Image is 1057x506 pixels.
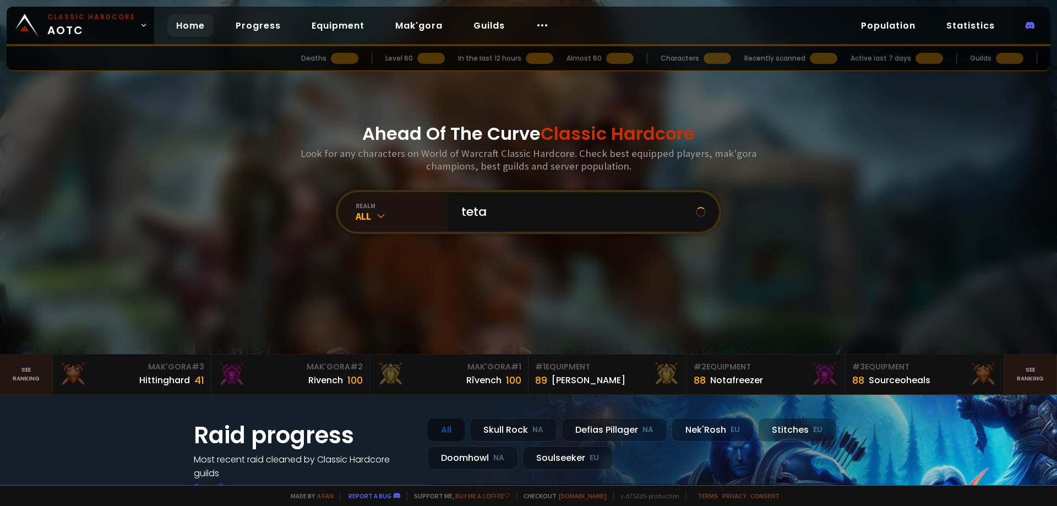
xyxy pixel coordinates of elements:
[192,361,204,372] span: # 3
[470,418,557,442] div: Skull Rock
[466,373,502,387] div: Rîvench
[852,14,924,37] a: Population
[846,355,1004,394] a: #3Equipment88Sourceoheals
[535,361,680,373] div: Equipment
[59,361,204,373] div: Mak'Gora
[532,425,543,436] small: NA
[218,361,363,373] div: Mak'Gora
[559,492,607,500] a: [DOMAIN_NAME]
[47,12,135,22] small: Classic Hardcore
[356,210,448,222] div: All
[562,418,667,442] div: Defias Pillager
[194,373,204,388] div: 41
[694,361,706,372] span: # 2
[672,418,754,442] div: Nek'Rosh
[317,492,334,500] a: a fan
[731,425,740,436] small: EU
[852,361,865,372] span: # 3
[722,492,746,500] a: Privacy
[47,12,135,39] span: AOTC
[194,418,414,453] h1: Raid progress
[506,373,521,388] div: 100
[750,492,780,500] a: Consent
[385,53,413,63] div: Level 60
[386,14,451,37] a: Mak'gora
[642,425,653,436] small: NA
[687,355,846,394] a: #2Equipment88Notafreezer
[869,373,930,387] div: Sourceoheals
[694,373,706,388] div: 88
[522,446,613,470] div: Soulseeker
[851,53,911,63] div: Active last 7 days
[566,53,602,63] div: Almost 60
[455,492,510,500] a: Buy me a coffee
[211,355,370,394] a: Mak'Gora#2Rivench100
[541,121,695,146] span: Classic Hardcore
[167,14,214,37] a: Home
[377,361,521,373] div: Mak'Gora
[661,53,699,63] div: Characters
[590,453,599,464] small: EU
[535,373,547,388] div: 89
[744,53,805,63] div: Recently scanned
[852,373,864,388] div: 88
[458,53,521,63] div: In the last 12 hours
[528,355,687,394] a: #1Equipment89[PERSON_NAME]
[227,14,290,37] a: Progress
[303,14,373,37] a: Equipment
[710,373,763,387] div: Notafreezer
[284,492,334,500] span: Made by
[813,425,822,436] small: EU
[511,361,521,372] span: # 1
[852,361,997,373] div: Equipment
[552,373,625,387] div: [PERSON_NAME]
[347,373,363,388] div: 100
[7,7,154,44] a: Classic HardcoreAOTC
[698,492,718,500] a: Terms
[350,361,363,372] span: # 2
[296,147,761,172] h3: Look for any characters on World of Warcraft Classic Hardcore. Check best equipped players, mak'g...
[455,192,696,232] input: Search a character...
[465,14,514,37] a: Guilds
[407,492,510,500] span: Support me,
[970,53,991,63] div: Guilds
[301,53,326,63] div: Deaths
[427,446,518,470] div: Doomhowl
[938,14,1004,37] a: Statistics
[516,492,607,500] span: Checkout
[362,121,695,147] h1: Ahead Of The Curve
[139,373,190,387] div: Hittinghard
[535,361,546,372] span: # 1
[308,373,343,387] div: Rivench
[613,492,679,500] span: v. d752d5 - production
[758,418,836,442] div: Stitches
[493,453,504,464] small: NA
[427,418,465,442] div: All
[348,492,391,500] a: Report a bug
[370,355,528,394] a: Mak'Gora#1Rîvench100
[194,481,265,493] a: See all progress
[1004,355,1057,394] a: Seeranking
[194,453,414,480] h4: Most recent raid cleaned by Classic Hardcore guilds
[53,355,211,394] a: Mak'Gora#3Hittinghard41
[694,361,838,373] div: Equipment
[356,202,448,210] div: realm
